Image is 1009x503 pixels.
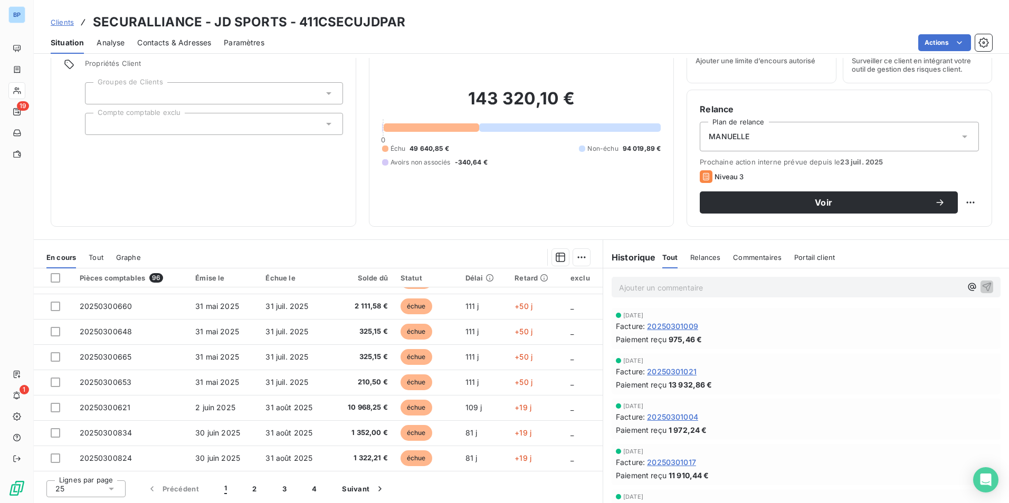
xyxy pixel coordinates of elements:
span: [DATE] [623,494,643,500]
span: 31 août 2025 [265,453,312,462]
span: 20250300665 [80,352,132,361]
span: 109 j [465,403,482,412]
span: Analyse [97,37,125,48]
span: 31 juil. 2025 [265,302,308,311]
span: 81 j [465,453,478,462]
span: 25 [55,483,64,494]
span: Non-échu [587,144,618,153]
div: exclu [570,274,596,282]
span: 20250300660 [80,302,132,311]
span: 111 j [465,378,479,386]
span: échue [401,400,432,415]
span: 30 juin 2025 [195,428,240,437]
span: 2 111,58 € [337,301,388,312]
span: 325,15 € [337,326,388,337]
span: 20250301009 [647,321,698,332]
span: échue [401,324,432,340]
span: échue [401,425,432,441]
span: Surveiller ce client en intégrant votre outil de gestion des risques client. [852,56,983,73]
h6: Relance [700,103,979,115]
input: Ajouter une valeur [94,89,102,98]
span: _ [570,453,574,462]
span: 20250300653 [80,378,132,386]
button: Suivant [329,478,398,500]
div: Retard [515,274,558,282]
span: _ [570,327,574,336]
span: [DATE] [623,312,643,318]
span: 0 [381,136,385,144]
input: Ajouter une valeur [94,119,102,129]
span: [DATE] [623,357,643,364]
span: 31 août 2025 [265,428,312,437]
button: Actions [918,34,971,51]
span: Paiement reçu [616,334,667,345]
span: _ [570,403,574,412]
span: 111 j [465,327,479,336]
span: 20250301021 [647,366,697,377]
span: Facture : [616,366,645,377]
span: Relances [690,253,720,262]
span: MANUELLE [709,131,749,142]
span: 31 mai 2025 [195,327,239,336]
button: Voir [700,191,958,214]
span: 31 juil. 2025 [265,352,308,361]
span: 10 968,25 € [337,402,388,413]
span: Contacts & Adresses [137,37,211,48]
span: +50 j [515,352,532,361]
span: Commentaires [733,253,782,262]
span: 20250300834 [80,428,132,437]
span: 20250300648 [80,327,132,336]
button: 3 [270,478,299,500]
span: 2 juin 2025 [195,403,235,412]
span: échue [401,298,432,314]
div: Pièces comptables [80,273,183,283]
span: 11 910,44 € [669,470,709,481]
span: 111 j [465,302,479,311]
span: +19 j [515,453,531,462]
span: En cours [46,253,76,262]
span: Niveau 3 [715,172,744,181]
span: Clients [51,18,74,26]
span: [DATE] [623,403,643,409]
span: Paiement reçu [616,470,667,481]
div: Open Intercom Messenger [973,467,998,492]
span: Situation [51,37,84,48]
span: Prochaine action interne prévue depuis le [700,158,979,166]
span: Paramètres [224,37,264,48]
span: _ [570,352,574,361]
div: Émise le [195,274,253,282]
span: échue [401,374,432,390]
h6: Historique [603,251,656,264]
span: 20250301004 [647,411,698,422]
button: 2 [240,478,269,500]
span: +50 j [515,327,532,336]
span: Facture : [616,411,645,422]
img: Logo LeanPay [8,480,25,497]
span: _ [570,302,574,311]
span: -340,64 € [455,158,488,167]
span: Paiement reçu [616,379,667,390]
h3: SECURALLIANCE - JD SPORTS - 411CSECUJDPAR [93,13,405,32]
span: 20250301017 [647,457,696,468]
span: Paiement reçu [616,424,667,436]
span: +19 j [515,403,531,412]
span: 31 juil. 2025 [265,378,308,386]
span: 20250300621 [80,403,131,412]
button: 4 [299,478,329,500]
span: Propriétés Client [85,59,343,74]
span: 210,50 € [337,377,388,388]
span: échue [401,349,432,365]
span: 81 j [465,428,478,437]
span: +50 j [515,378,532,386]
h2: 143 320,10 € [382,88,661,120]
span: 94 019,89 € [623,144,661,153]
span: _ [570,378,574,386]
button: 1 [212,478,240,500]
span: 96 [149,273,163,283]
span: Échu [391,144,406,153]
span: 30 juin 2025 [195,453,240,462]
span: 23 juil. 2025 [840,158,883,166]
span: Graphe [116,253,141,262]
span: Portail client [794,253,835,262]
span: échue [401,450,432,466]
